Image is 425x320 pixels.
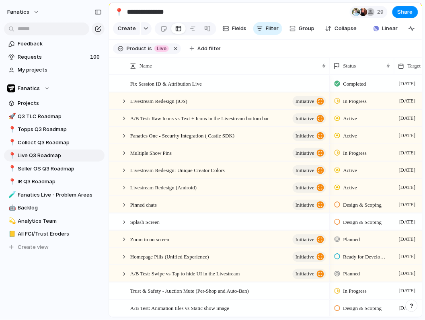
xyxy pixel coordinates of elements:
[185,43,226,54] button: Add filter
[398,8,413,16] span: Share
[130,269,240,278] span: A/B Test: Swipe vs Tap to hide UI in the Livestream
[7,8,29,16] span: fanatics
[4,202,105,214] a: 🤖Backlog
[18,178,102,186] span: IR Q3 Roadmap
[18,243,49,251] span: Create view
[7,165,15,173] button: 📍
[397,96,418,106] span: [DATE]
[8,112,14,121] div: 🚀
[18,113,102,121] span: Q3 TLC Roadmap
[296,234,314,245] span: initiative
[130,304,229,313] span: A/B Test: Animation tiles vs Static show image
[7,191,15,199] button: 🧪
[127,45,146,52] span: Product
[397,234,418,244] span: [DATE]
[4,137,105,149] a: 📍Collect Q3 Roadmap
[18,66,102,74] span: My projects
[322,22,360,35] button: Collapse
[4,241,105,253] button: Create view
[8,216,14,226] div: 💫
[18,204,102,212] span: Backlog
[293,183,326,193] button: initiative
[4,38,105,50] a: Feedback
[296,96,314,107] span: initiative
[113,6,125,18] button: 📍
[343,80,366,88] span: Completed
[296,148,314,159] span: initiative
[18,40,102,48] span: Feedback
[18,230,102,238] span: All FCI/Trust Eroders
[343,236,360,244] span: Planned
[140,62,152,70] span: Name
[4,97,105,109] a: Projects
[8,151,14,160] div: 📍
[18,191,102,199] span: Fanatics Live - Problem Areas
[293,234,326,245] button: initiative
[343,97,367,105] span: In Progress
[18,99,102,107] span: Projects
[18,152,102,160] span: Live Q3 Roadmap
[343,270,360,278] span: Planned
[153,44,170,53] button: Live
[296,269,314,280] span: initiative
[293,165,326,176] button: initiative
[7,113,15,121] button: 🚀
[343,62,356,70] span: Status
[130,96,187,105] span: Livestream Redesign (iOS)
[343,201,382,209] span: Design & Scoping
[4,6,43,18] button: fanatics
[397,200,418,209] span: [DATE]
[296,182,314,193] span: initiative
[397,113,418,123] span: [DATE]
[8,230,14,239] div: 📒
[293,131,326,141] button: initiative
[253,22,282,35] button: Filter
[7,217,15,225] button: 💫
[4,176,105,188] a: 📍IR Q3 Roadmap
[397,252,418,261] span: [DATE]
[4,215,105,227] a: 💫Analytics Team
[299,25,315,33] span: Group
[130,131,235,140] span: Fanatics One - Security Integration ( Castle SDK)
[4,111,105,123] a: 🚀Q3 TLC Roadmap
[113,22,140,35] button: Create
[4,150,105,162] a: 📍Live Q3 Roadmap
[148,45,152,52] span: is
[18,217,102,225] span: Analytics Team
[296,199,314,211] span: initiative
[118,25,136,33] span: Create
[8,125,14,134] div: 📍
[130,234,169,244] span: Zoom in on screen
[7,230,15,238] button: 📒
[397,217,418,227] span: [DATE]
[157,45,166,52] span: Live
[293,148,326,158] button: initiative
[18,165,102,173] span: Seller OS Q3 Roadmap
[18,125,102,133] span: Topps Q3 Roadmap
[115,6,123,17] div: 📍
[293,113,326,124] button: initiative
[232,25,247,33] span: Fields
[285,22,319,35] button: Group
[8,203,14,213] div: 🤖
[377,8,386,16] span: 29
[18,84,40,92] span: Fanatics
[343,132,357,140] span: Active
[397,304,418,313] span: [DATE]
[4,189,105,201] div: 🧪Fanatics Live - Problem Areas
[8,164,14,173] div: 📍
[296,130,314,142] span: initiative
[397,165,418,175] span: [DATE]
[382,25,398,33] span: Linear
[343,305,382,313] span: Design & Scoping
[4,163,105,175] a: 📍Seller OS Q3 Roadmap
[293,252,326,262] button: initiative
[4,64,105,76] a: My projects
[130,165,225,174] span: Livestream Redesign: Unique Creator Colors
[397,148,418,158] span: [DATE]
[8,177,14,187] div: 📍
